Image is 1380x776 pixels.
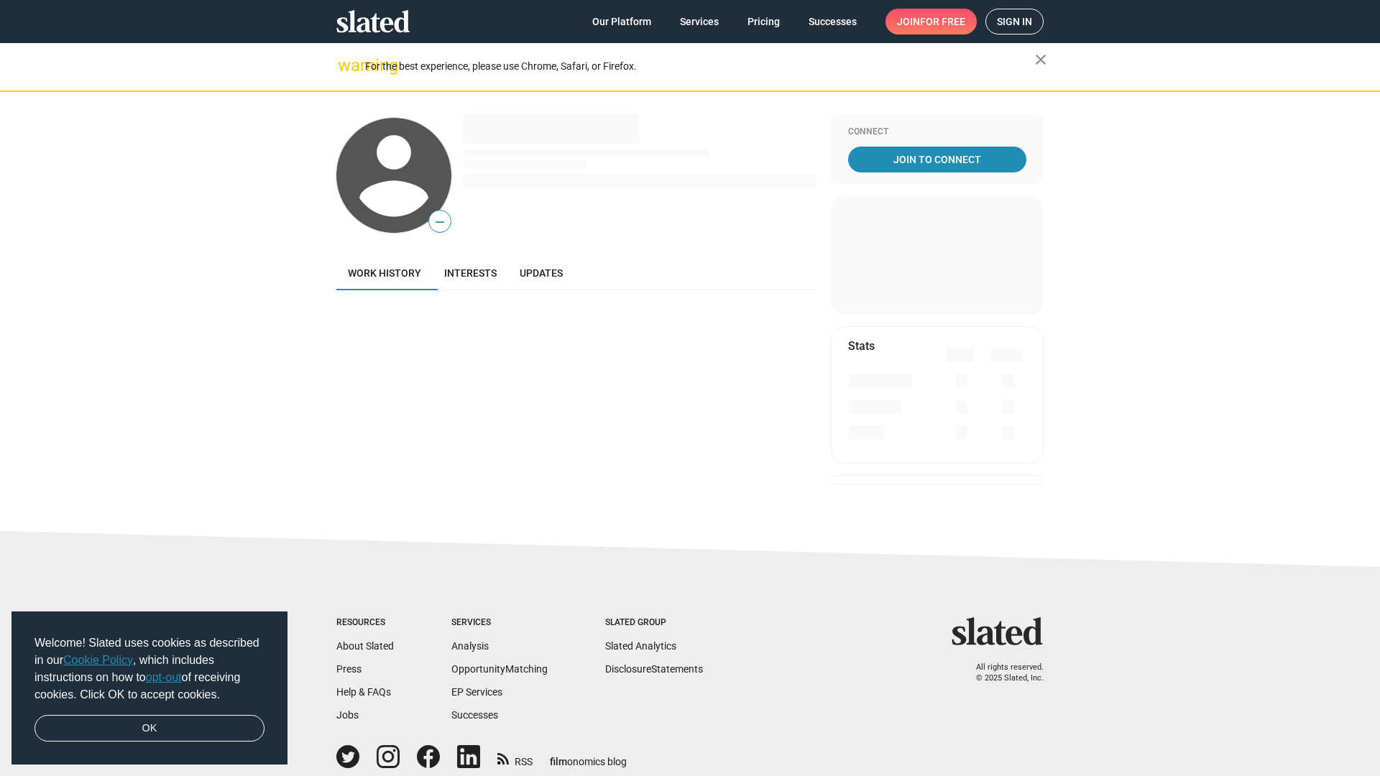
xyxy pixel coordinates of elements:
[365,57,1035,76] div: For the best experience, please use Chrome, Safari, or Firefox.
[451,663,548,675] a: OpportunityMatching
[451,709,498,721] a: Successes
[848,147,1026,172] a: Join To Connect
[348,267,421,279] span: Work history
[451,686,502,698] a: EP Services
[550,756,567,767] span: film
[429,213,451,231] span: —
[34,715,264,742] a: dismiss cookie message
[920,9,965,34] span: for free
[336,617,394,629] div: Resources
[497,747,533,769] a: RSS
[1032,51,1049,68] mat-icon: close
[336,256,433,290] a: Work history
[605,640,676,652] a: Slated Analytics
[451,617,548,629] div: Services
[848,126,1026,138] div: Connect
[851,147,1023,172] span: Join To Connect
[747,9,780,34] span: Pricing
[985,9,1044,34] a: Sign in
[848,338,875,354] mat-card-title: Stats
[809,9,857,34] span: Successes
[444,267,497,279] span: Interests
[520,267,563,279] span: Updates
[961,662,1044,683] p: All rights reserved. © 2025 Slated, Inc.
[797,9,868,34] a: Successes
[146,671,182,683] a: opt-out
[34,634,264,703] span: Welcome! Slated uses cookies as described in our , which includes instructions on how to of recei...
[680,9,719,34] span: Services
[885,9,977,34] a: Joinfor free
[336,663,362,675] a: Press
[668,9,730,34] a: Services
[605,617,703,629] div: Slated Group
[336,686,391,698] a: Help & FAQs
[451,640,489,652] a: Analysis
[336,640,394,652] a: About Slated
[581,9,663,34] a: Our Platform
[11,611,287,765] div: cookieconsent
[592,9,651,34] span: Our Platform
[63,654,133,666] a: Cookie Policy
[897,9,965,34] span: Join
[736,9,791,34] a: Pricing
[433,256,508,290] a: Interests
[336,709,359,721] a: Jobs
[997,9,1032,34] span: Sign in
[605,663,703,675] a: DisclosureStatements
[508,256,574,290] a: Updates
[338,57,355,74] mat-icon: warning
[550,744,627,769] a: filmonomics blog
